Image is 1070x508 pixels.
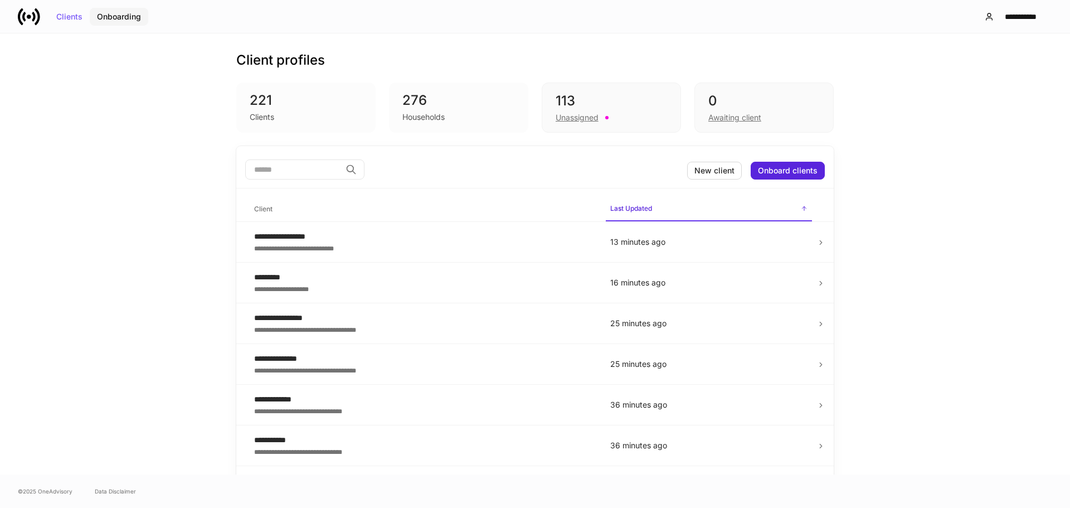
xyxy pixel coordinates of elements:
p: 36 minutes ago [610,440,808,451]
div: Unassigned [556,112,599,123]
h3: Client profiles [236,51,325,69]
span: Client [250,198,597,221]
div: 113 [556,92,667,110]
span: © 2025 OneAdvisory [18,487,72,496]
div: Households [402,112,445,123]
div: 113Unassigned [542,83,681,133]
div: 276 [402,91,515,109]
p: 36 minutes ago [610,399,808,410]
h6: Last Updated [610,203,652,214]
div: Onboard clients [758,167,818,175]
p: 16 minutes ago [610,277,808,288]
h6: Client [254,204,273,214]
p: 13 minutes ago [610,236,808,248]
div: New client [694,167,735,175]
div: 0 [708,92,820,110]
div: Onboarding [97,13,141,21]
button: New client [687,162,742,180]
div: 0Awaiting client [694,83,834,133]
span: Last Updated [606,197,812,221]
a: Data Disclaimer [95,487,136,496]
div: 221 [250,91,362,109]
button: Clients [49,8,90,26]
button: Onboard clients [751,162,825,180]
div: Clients [56,13,82,21]
p: 25 minutes ago [610,359,808,370]
button: Onboarding [90,8,148,26]
p: 25 minutes ago [610,318,808,329]
div: Awaiting client [708,112,761,123]
div: Clients [250,112,274,123]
